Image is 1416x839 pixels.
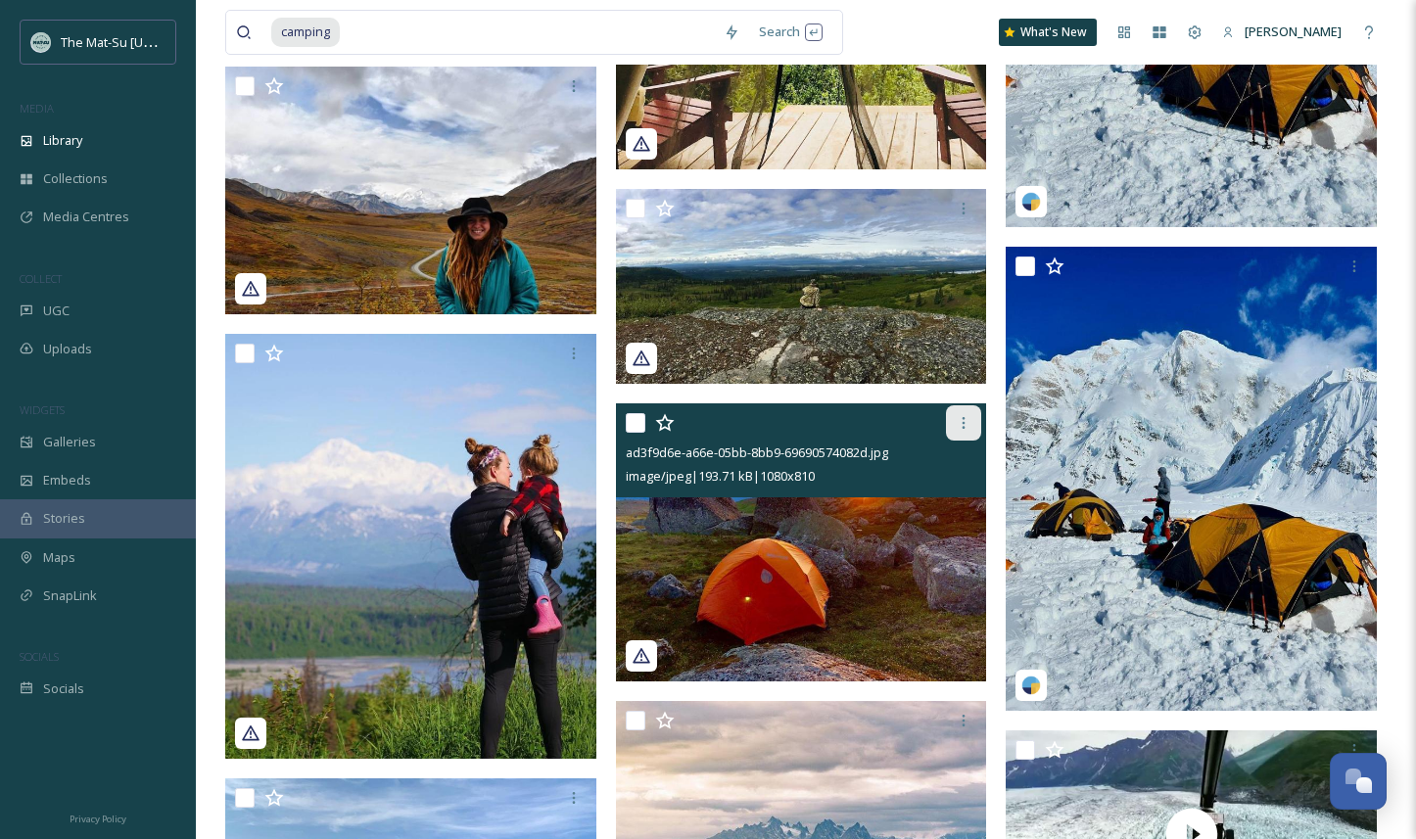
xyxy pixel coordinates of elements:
a: What's New [999,19,1097,46]
span: Embeds [43,471,91,489]
img: snapsea-logo.png [1021,192,1041,211]
span: Socials [43,679,84,698]
span: UGC [43,302,70,320]
img: ad3f9d6e-a66e-05bb-8bb9-69690574082d.jpg [616,403,987,681]
span: Collections [43,169,108,188]
span: Stories [43,509,85,528]
span: image/jpeg | 193.71 kB | 1080 x 810 [626,467,815,485]
span: Privacy Policy [70,813,126,825]
span: COLLECT [20,271,62,286]
a: [PERSON_NAME] [1212,13,1351,51]
img: snapsea-logo.png [1021,676,1041,695]
span: MEDIA [20,101,54,116]
img: 00a01df3-8855-b99c-b520-8d579220259e.jpg [616,189,987,383]
div: Search [749,13,832,51]
span: Maps [43,548,75,567]
span: WIDGETS [20,402,65,417]
span: ad3f9d6e-a66e-05bb-8bb9-69690574082d.jpg [626,443,888,461]
span: Library [43,131,82,150]
button: Open Chat [1330,753,1387,810]
span: Media Centres [43,208,129,226]
span: Uploads [43,340,92,358]
span: camping [271,18,340,46]
span: [PERSON_NAME] [1245,23,1342,40]
span: SnapLink [43,586,97,605]
span: Galleries [43,433,96,451]
span: The Mat-Su [US_STATE] [61,32,197,51]
img: 793840da-b73f-324c-0aa1-176df9e08d3d.jpg [225,67,596,314]
img: b045332c-2909-3d46-f5e5-1e301aba2d4c.jpg [1006,247,1377,711]
img: Social_thumbnail.png [31,32,51,52]
img: 8a32113e-170c-0fe0-b060-fa7d4f9d38b4.jpg [225,334,596,759]
span: SOCIALS [20,649,59,664]
a: Privacy Policy [70,806,126,829]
